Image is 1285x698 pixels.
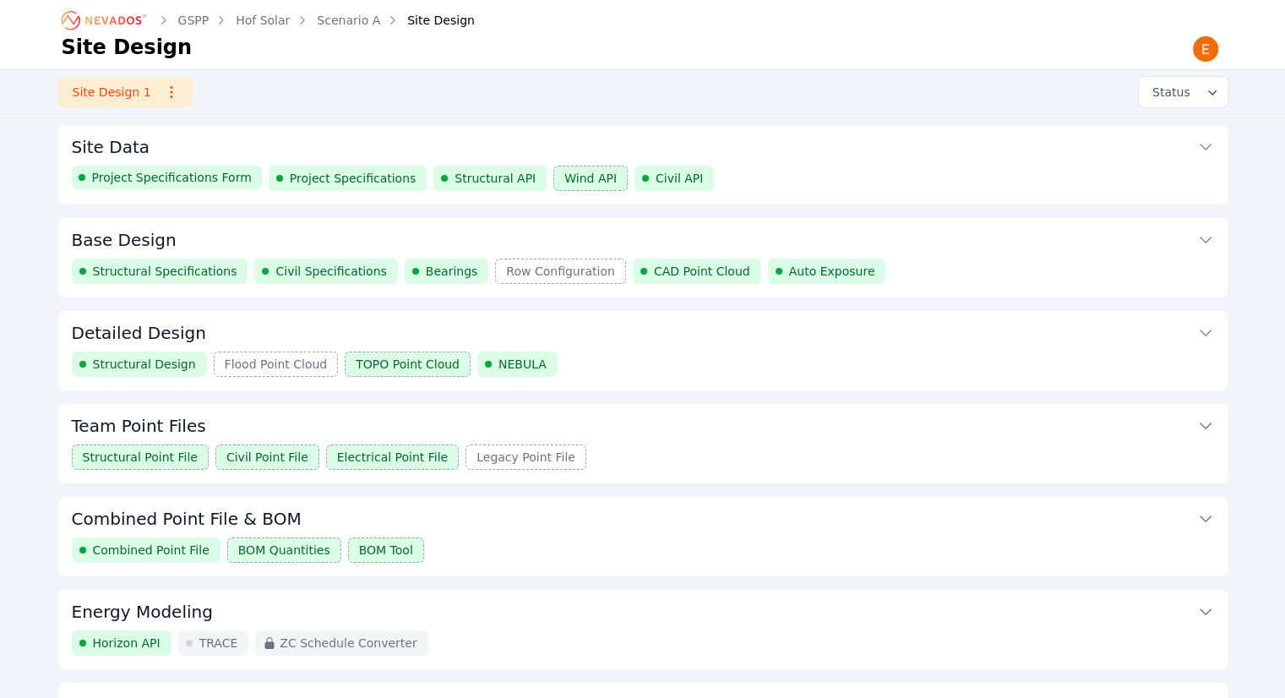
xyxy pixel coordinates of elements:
nav: Breadcrumb [62,7,475,34]
button: Energy Modeling [72,590,1214,630]
span: Auto Exposure [789,263,875,280]
h3: Team Point Files [72,414,206,438]
span: Bearings [426,263,478,280]
button: Combined Point File & BOM [72,497,1214,537]
h3: Energy Modeling [72,600,213,624]
span: Combined Point File [93,542,210,559]
span: BOM Tool [359,542,413,559]
div: Site DataProject Specifications FormProject SpecificationsStructural APIWind APICivil API [58,125,1228,204]
span: CAD Point Cloud [654,263,750,280]
div: Team Point FilesStructural Point FileCivil Point FileElectrical Point FileLegacy Point File [58,404,1228,483]
h3: Detailed Design [72,321,206,345]
span: NEBULA [498,356,547,373]
h1: Site Design [62,34,193,61]
div: Energy ModelingHorizon APITRACEZC Schedule Converter [58,590,1228,669]
span: Civil Point File [226,449,308,466]
a: GSPP [178,12,210,29]
span: Structural Point File [83,449,198,466]
span: BOM Quantities [238,542,330,559]
a: Site Design 1 [58,77,193,107]
span: Wind API [564,170,617,187]
span: Structural API [455,170,536,187]
h3: Base Design [72,228,177,252]
button: Base Design [72,218,1214,259]
h3: Site Data [72,135,150,159]
span: Legacy Point File [476,449,575,466]
img: Emily Walker [1192,35,1219,63]
span: Row Configuration [506,263,615,280]
h3: Combined Point File & BOM [72,507,302,531]
button: Status [1139,77,1228,107]
span: Project Specifications [290,170,417,187]
div: Combined Point File & BOMCombined Point FileBOM QuantitiesBOM Tool [58,497,1228,576]
span: Status [1146,84,1190,101]
span: Structural Specifications [93,263,237,280]
span: Project Specifications Form [92,169,252,186]
span: TOPO Point Cloud [356,356,460,373]
button: Team Point Files [72,404,1214,444]
a: Hof Solar [236,12,290,29]
span: Flood Point Cloud [225,356,328,373]
span: Civil API [656,170,703,187]
div: Site Design [384,12,475,29]
div: Detailed DesignStructural DesignFlood Point CloudTOPO Point CloudNEBULA [58,311,1228,390]
a: Scenario A [317,12,380,29]
span: TRACE [199,635,238,652]
span: Structural Design [93,356,196,373]
span: Civil Specifications [275,263,386,280]
div: Base DesignStructural SpecificationsCivil SpecificationsBearingsRow ConfigurationCAD Point CloudA... [58,218,1228,297]
span: Electrical Point File [337,449,448,466]
span: Horizon API [93,635,161,652]
button: Detailed Design [72,311,1214,352]
span: ZC Schedule Converter [280,635,417,652]
button: Site Data [72,125,1214,166]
